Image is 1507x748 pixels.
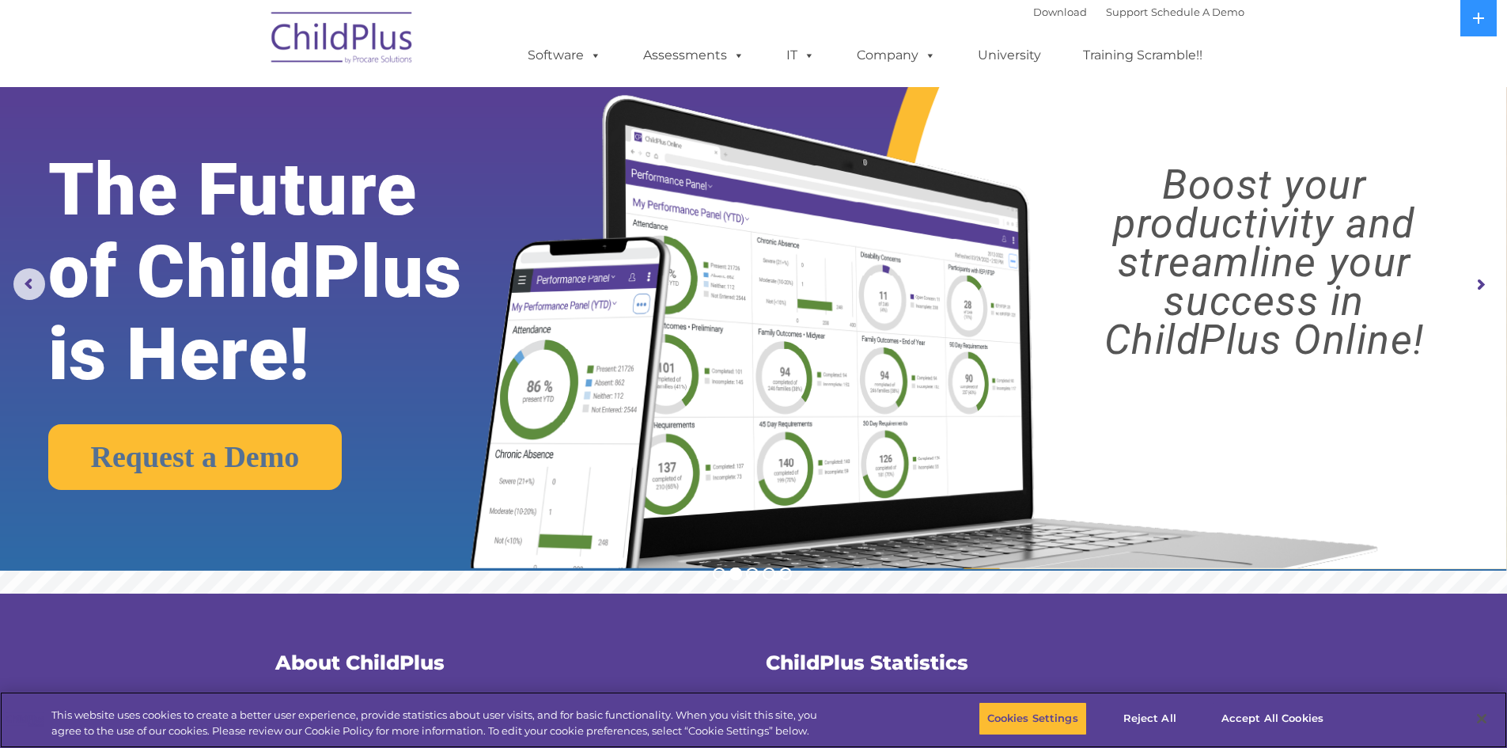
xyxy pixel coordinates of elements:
button: Reject All [1100,702,1199,735]
button: Accept All Cookies [1213,702,1332,735]
button: Cookies Settings [979,702,1087,735]
a: Support [1106,6,1148,18]
a: Training Scramble!! [1067,40,1218,71]
a: Software [512,40,617,71]
a: Company [841,40,952,71]
a: University [962,40,1057,71]
font: | [1033,6,1244,18]
rs-layer: The Future of ChildPlus is Here! [48,149,529,396]
span: ChildPlus Statistics [766,651,968,674]
rs-layer: Boost your productivity and streamline your success in ChildPlus Online! [1041,165,1488,359]
img: ChildPlus by Procare Solutions [263,1,422,80]
a: Schedule A Demo [1151,6,1244,18]
span: About ChildPlus [275,651,445,674]
div: This website uses cookies to create a better user experience, provide statistics about user visit... [51,708,829,739]
a: IT [771,40,831,71]
button: Close [1464,701,1499,736]
a: Download [1033,6,1087,18]
a: Assessments [627,40,760,71]
a: Request a Demo [48,424,343,490]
